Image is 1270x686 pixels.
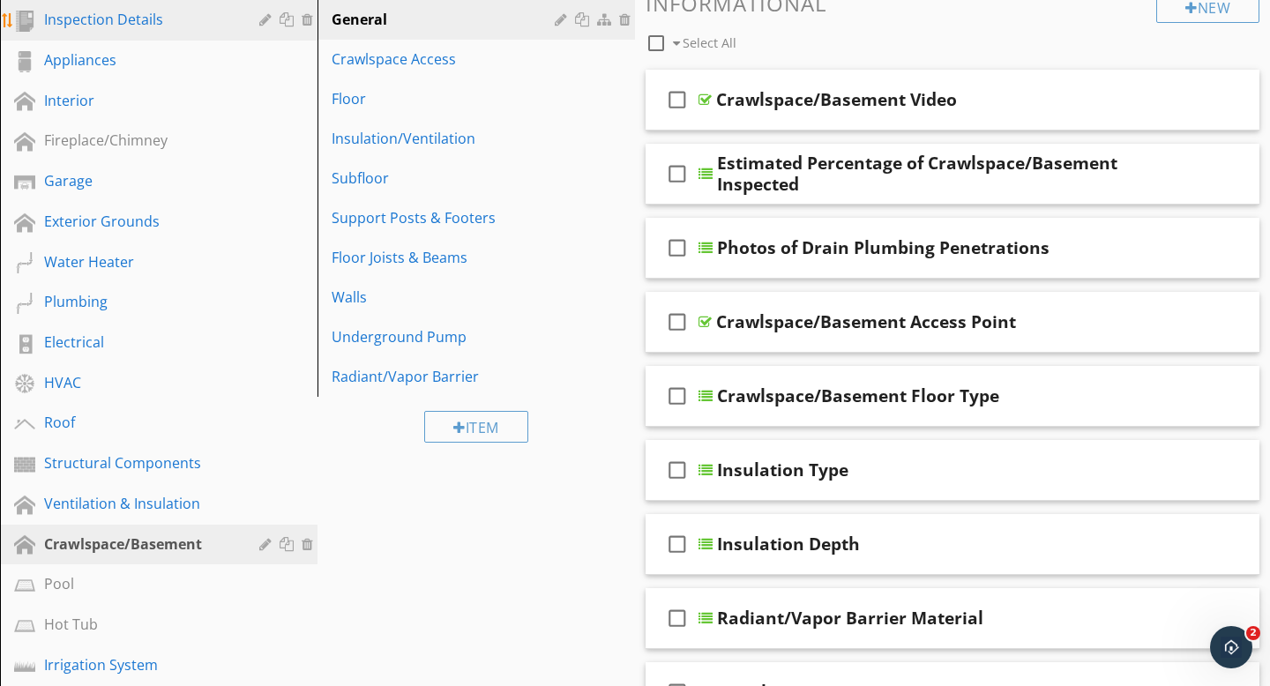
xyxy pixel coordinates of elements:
div: Crawlspace Access [332,48,560,70]
iframe: Intercom live chat [1210,626,1252,668]
button: Emoji picker [56,551,70,565]
i: check_box_outline_blank [663,153,691,195]
div: Interior [44,90,234,111]
div: Irrigation System [44,654,234,675]
i: check_box_outline_blank [663,301,691,343]
div: Insulation/Ventilation [332,128,560,149]
div: Radiant/Vapor Barrier [332,366,560,387]
div: Ventilation & Insulation [44,493,234,514]
div: Exterior Grounds [44,211,234,232]
button: Start recording [112,551,126,565]
div: Structural Components [44,452,234,473]
div: Crawlspace/Basement [44,533,234,555]
i: check_box_outline_blank [663,78,691,121]
div: 4.1 [74,61,339,256]
div: General [332,9,560,30]
div: Crawlspace/Basement Video [716,89,957,110]
div: Underground Pump [332,326,560,347]
div: Fireplace/Chimney [44,130,234,151]
div: Walls [332,287,560,308]
div: Insulation Type [717,459,848,481]
i: check_box_outline_blank [663,597,691,639]
p: Active [86,22,121,40]
div: Kevin says… [14,61,339,257]
i: check_box_outline_blank [663,375,691,417]
div: Crawlspace/Basement Floor Type [717,385,999,406]
div: Estimated Percentage of Crawlspace/Basement Inspected [717,153,1151,195]
div: Support Posts & Footers [332,207,560,228]
div: Floor Joists & Beams [332,247,560,268]
i: check_box_outline_blank [663,227,691,269]
span: Select All [683,34,736,51]
div: Subfloor [332,168,560,189]
div: 4.1 [88,227,325,245]
div: Inspection Details [44,9,234,30]
i: check_box_outline_blank [663,449,691,491]
button: Home [276,7,310,41]
button: go back [11,7,45,41]
div: Roof [44,412,234,433]
div: Electrical [44,332,234,353]
div: Photos of Drain Plumbing Penetrations [717,237,1050,258]
button: Send a message… [303,544,331,572]
div: HVAC [44,372,234,393]
div: Kevin says… [14,257,339,543]
button: Upload attachment [27,551,41,565]
div: Insulation Depth [717,533,860,555]
div: Appliances [44,49,234,71]
div: Close [310,7,341,39]
div: Hot Tub [44,614,234,635]
div: Radiant/Vapor Barrier Material [717,608,983,629]
div: Floor [332,88,560,109]
div: Plumbing [44,291,234,312]
div: Garage [44,170,234,191]
textarea: Message… [15,514,338,544]
img: Profile image for Austin [50,10,78,38]
div: Pool [44,573,234,594]
button: Gif picker [84,551,98,565]
div: 4.0 [201,257,339,541]
span: 2 [1246,626,1260,640]
div: Crawlspace/Basement Access Point [716,311,1016,332]
h1: Austin [86,9,131,22]
div: Item [424,411,528,443]
i: check_box_outline_blank [663,523,691,565]
div: Water Heater [44,251,234,272]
